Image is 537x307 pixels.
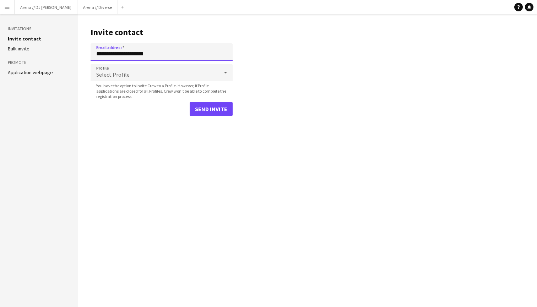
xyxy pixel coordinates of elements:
[91,27,233,38] h1: Invite contact
[8,35,41,42] a: Invite contact
[15,0,77,14] button: Arena // DJ [PERSON_NAME]
[77,0,118,14] button: Arena // Diverse
[91,83,233,99] span: You have the option to invite Crew to a Profile. However, if Profile applications are closed for ...
[8,26,70,32] h3: Invitations
[8,59,70,66] h3: Promote
[8,45,29,52] a: Bulk invite
[190,102,233,116] button: Send invite
[8,69,53,76] a: Application webpage
[96,71,130,78] span: Select Profile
